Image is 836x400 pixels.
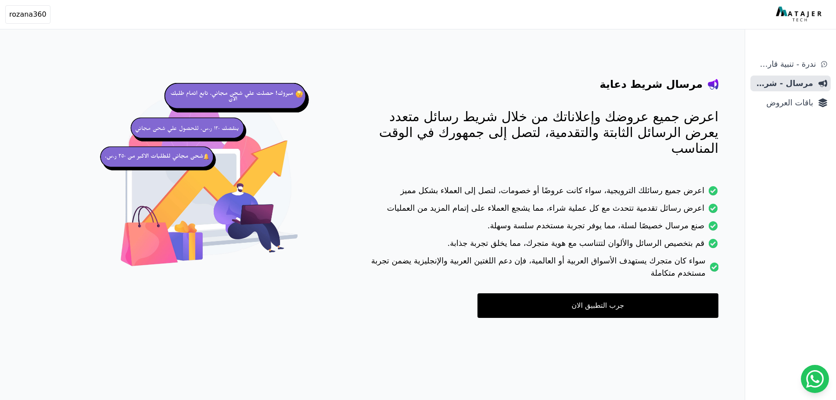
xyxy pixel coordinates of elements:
[477,293,718,318] a: جرب التطبيق الان
[97,70,322,295] img: hero
[357,184,718,202] li: اعرض جميع رسائلك الترويجية، سواء كانت عروضًا أو خصومات، لتصل إلى العملاء بشكل مميز
[5,5,50,24] button: rozana360
[754,58,816,70] span: ندرة - تنبية قارب علي النفاذ
[776,7,824,22] img: MatajerTech Logo
[357,202,718,220] li: اعرض رسائل تقدمية تتحدث مع كل عملية شراء، مما يشجع العملاء على إتمام المزيد من العمليات
[357,237,718,255] li: قم بتخصيص الرسائل والألوان لتتناسب مع هوية متجرك، مما يخلق تجربة جذابة.
[357,109,718,156] p: اعرض جميع عروضك وإعلاناتك من خلال شريط رسائل متعدد يعرض الرسائل الثابتة والتقدمية، لتصل إلى جمهور...
[9,9,47,20] span: rozana360
[754,77,813,90] span: مرسال - شريط دعاية
[357,220,718,237] li: صنع مرسال خصيصًا لسلة، مما يوفر تجربة مستخدم سلسة وسهلة.
[754,97,813,109] span: باقات العروض
[600,77,703,91] h4: مرسال شريط دعاية
[357,255,718,285] li: سواء كان متجرك يستهدف الأسواق العربية أو العالمية، فإن دعم اللغتين العربية والإنجليزية يضمن تجربة...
